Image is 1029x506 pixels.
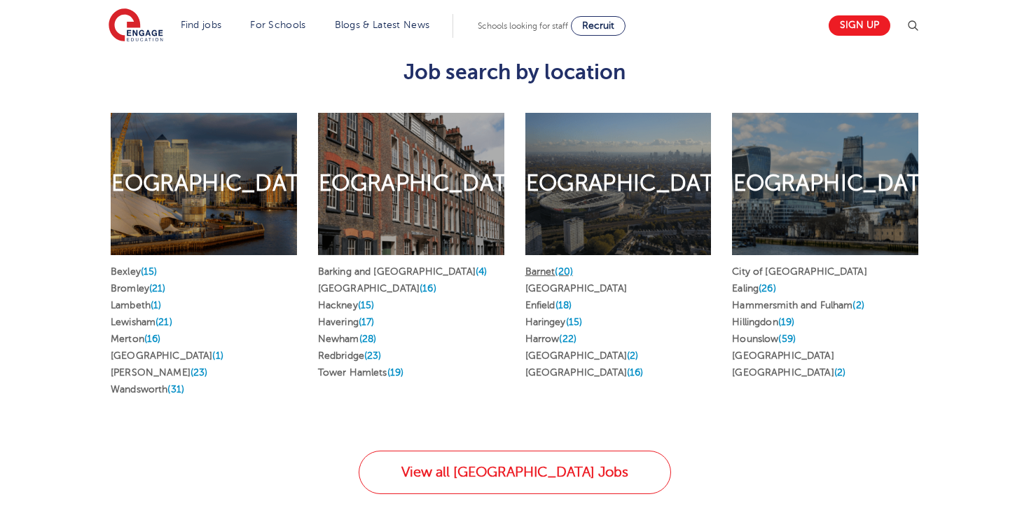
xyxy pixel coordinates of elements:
[732,317,794,327] a: Hillingdon(19)
[212,350,223,361] span: (1)
[358,300,375,310] span: (15)
[627,367,644,378] span: (16)
[111,384,184,395] a: Wandsworth(31)
[144,334,161,344] span: (16)
[829,15,890,36] a: Sign up
[149,283,166,294] span: (21)
[364,350,382,361] span: (23)
[852,300,864,310] span: (2)
[478,21,568,31] span: Schools looking for staff
[732,334,796,344] a: Hounslow(59)
[525,317,583,327] a: Haringey(15)
[778,334,796,344] span: (59)
[109,8,163,43] img: Engage Education
[710,169,941,198] h2: [GEOGRAPHIC_DATA]
[732,350,834,361] a: [GEOGRAPHIC_DATA]
[732,300,864,310] a: Hammersmith and Fulham(2)
[420,283,436,294] span: (16)
[359,334,377,344] span: (28)
[559,334,576,344] span: (22)
[627,350,638,361] span: (2)
[566,317,583,327] span: (15)
[151,300,161,310] span: (1)
[111,317,172,327] a: Lewisham(21)
[525,300,572,310] a: Enfield(18)
[778,317,795,327] span: (19)
[111,266,157,277] a: Bexley(15)
[502,169,733,198] h2: [GEOGRAPHIC_DATA]
[111,367,207,378] a: [PERSON_NAME](23)
[167,384,184,395] span: (31)
[525,367,644,378] a: [GEOGRAPHIC_DATA](16)
[88,169,319,198] h2: [GEOGRAPHIC_DATA]
[111,334,160,344] a: Merton(16)
[250,20,305,30] a: For Schools
[359,317,375,327] span: (17)
[359,451,671,494] a: View all [GEOGRAPHIC_DATA] Jobs
[555,300,572,310] span: (18)
[191,367,208,378] span: (23)
[111,283,166,294] a: Bromley(21)
[387,367,404,378] span: (19)
[732,367,845,378] a: [GEOGRAPHIC_DATA](2)
[525,350,639,361] a: [GEOGRAPHIC_DATA](2)
[318,317,375,327] a: Havering(17)
[732,266,867,277] a: City of [GEOGRAPHIC_DATA]
[295,169,526,198] h2: [GEOGRAPHIC_DATA]
[555,266,573,277] span: (20)
[318,367,403,378] a: Tower Hamlets(19)
[100,60,929,84] h3: Job search by location
[141,266,158,277] span: (15)
[525,266,573,277] a: Barnet(20)
[582,20,614,31] span: Recruit
[318,266,488,277] a: Barking and [GEOGRAPHIC_DATA](4)
[732,283,775,294] a: Ealing(26)
[318,300,375,310] a: Hackney(15)
[156,317,172,327] span: (21)
[525,283,627,294] a: [GEOGRAPHIC_DATA]
[476,266,487,277] span: (4)
[318,283,436,294] a: [GEOGRAPHIC_DATA](16)
[834,367,845,378] span: (2)
[525,334,576,344] a: Harrow(22)
[111,300,161,310] a: Lambeth(1)
[111,350,223,361] a: [GEOGRAPHIC_DATA](1)
[335,20,430,30] a: Blogs & Latest News
[318,350,382,361] a: Redbridge(23)
[318,334,376,344] a: Newham(28)
[181,20,222,30] a: Find jobs
[759,283,776,294] span: (26)
[571,16,626,36] a: Recruit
